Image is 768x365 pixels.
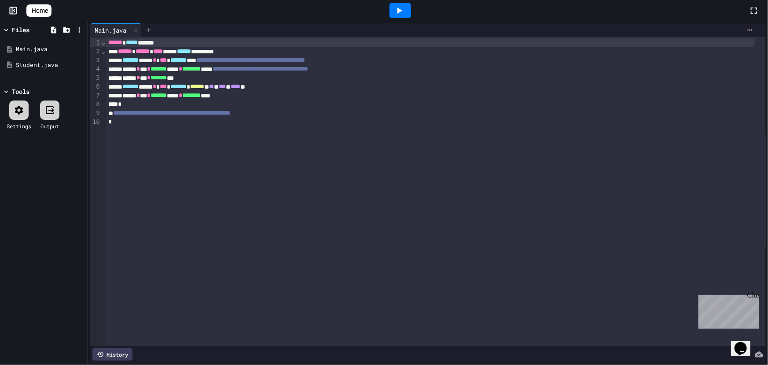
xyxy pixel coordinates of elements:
[90,91,101,100] div: 7
[16,61,85,70] div: Student.java
[12,25,29,34] div: Files
[92,348,132,361] div: History
[731,330,759,356] iframe: chat widget
[90,38,101,47] div: 1
[32,6,48,15] span: Home
[90,23,142,37] div: Main.java
[4,4,61,56] div: Chat with us now!Close
[90,109,101,118] div: 9
[101,48,106,55] span: Fold line
[90,82,101,91] div: 6
[26,4,51,17] a: Home
[695,291,759,329] iframe: chat widget
[90,74,101,82] div: 5
[101,39,106,46] span: Fold line
[7,122,31,130] div: Settings
[90,26,131,35] div: Main.java
[90,47,101,56] div: 2
[90,65,101,74] div: 4
[16,45,85,54] div: Main.java
[40,122,59,130] div: Output
[90,56,101,65] div: 3
[12,87,29,96] div: Tools
[90,100,101,109] div: 8
[90,118,101,127] div: 10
